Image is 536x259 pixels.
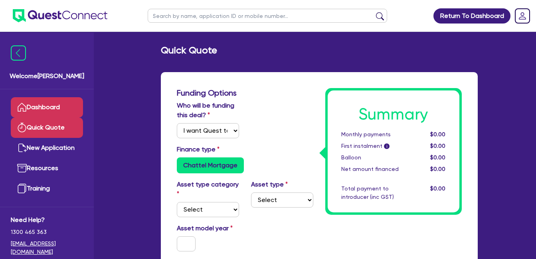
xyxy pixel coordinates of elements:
div: Total payment to introducer (inc GST) [335,184,413,201]
span: Welcome [PERSON_NAME] [10,71,84,81]
label: Chattel Mortgage [177,157,244,173]
h1: Summary [341,105,446,124]
span: $0.00 [430,154,445,161]
a: Dashboard [11,97,83,118]
a: Quick Quote [11,118,83,138]
label: Who will be funding this deal? [177,101,239,120]
span: 1300 465 363 [11,228,83,236]
img: icon-menu-close [11,45,26,61]
h2: Quick Quote [161,45,217,56]
span: $0.00 [430,185,445,192]
div: Net amount financed [335,165,413,173]
img: training [17,184,27,193]
a: New Application [11,138,83,158]
a: [EMAIL_ADDRESS][DOMAIN_NAME] [11,239,83,256]
input: Search by name, application ID or mobile number... [148,9,387,23]
img: resources [17,163,27,173]
img: quest-connect-logo-blue [13,9,107,22]
div: Balloon [335,153,413,162]
span: i [384,143,390,149]
div: First instalment [335,142,413,150]
a: Resources [11,158,83,179]
label: Asset type [251,180,288,189]
label: Asset model year [171,224,245,233]
a: Dropdown toggle [512,6,533,26]
span: Need Help? [11,215,83,225]
h3: Funding Options [177,88,313,98]
label: Finance type [177,145,220,154]
div: Monthly payments [335,130,413,139]
label: Asset type category [177,180,239,199]
span: $0.00 [430,166,445,172]
img: new-application [17,143,27,153]
span: $0.00 [430,131,445,137]
a: Training [11,179,83,199]
a: Return To Dashboard [433,8,510,24]
img: quick-quote [17,123,27,132]
span: $0.00 [430,143,445,149]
